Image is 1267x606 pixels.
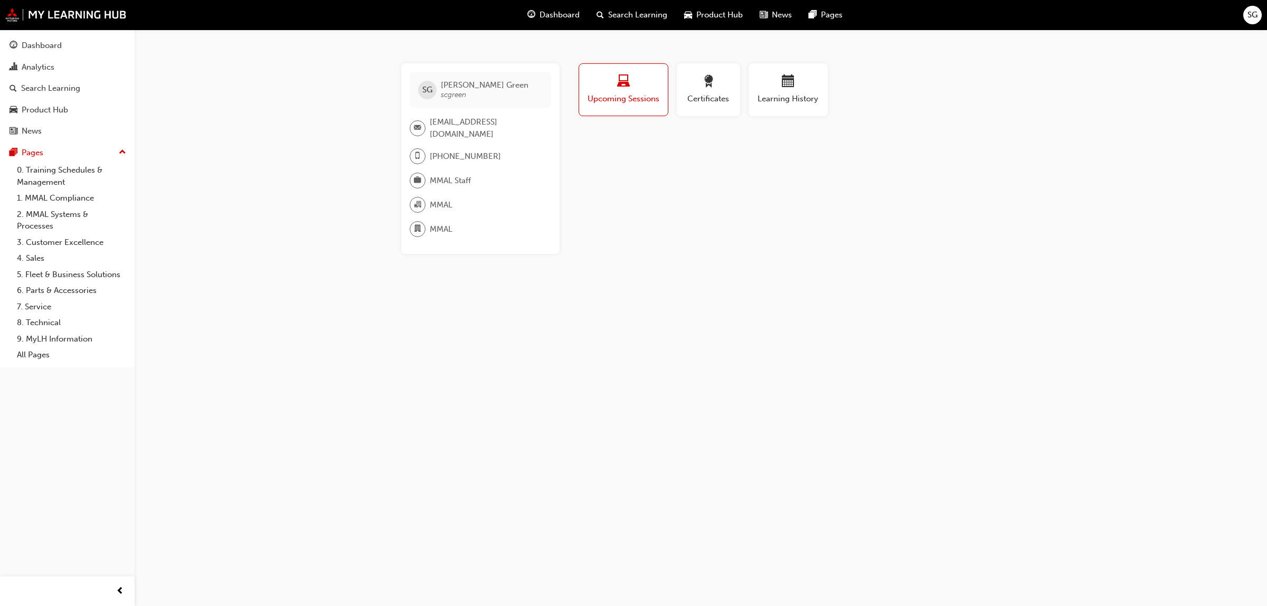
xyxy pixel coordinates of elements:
[5,8,127,22] img: mmal
[13,315,130,331] a: 8. Technical
[13,347,130,363] a: All Pages
[588,4,676,26] a: search-iconSearch Learning
[13,267,130,283] a: 5. Fleet & Business Solutions
[430,175,471,187] span: MMAL Staff
[617,75,630,89] span: laptop-icon
[751,4,800,26] a: news-iconNews
[414,149,421,163] span: mobile-icon
[684,8,692,22] span: car-icon
[587,93,660,105] span: Upcoming Sessions
[13,250,130,267] a: 4. Sales
[749,63,828,116] button: Learning History
[4,79,130,98] a: Search Learning
[4,121,130,141] a: News
[13,190,130,206] a: 1. MMAL Compliance
[519,4,588,26] a: guage-iconDashboard
[4,143,130,163] button: Pages
[10,41,17,51] span: guage-icon
[430,223,452,235] span: MMAL
[22,147,43,159] div: Pages
[430,116,543,140] span: [EMAIL_ADDRESS][DOMAIN_NAME]
[22,61,54,73] div: Analytics
[22,40,62,52] div: Dashboard
[10,63,17,72] span: chart-icon
[760,8,768,22] span: news-icon
[757,93,820,105] span: Learning History
[22,104,68,116] div: Product Hub
[809,8,817,22] span: pages-icon
[13,206,130,234] a: 2. MMAL Systems & Processes
[1243,6,1262,24] button: SG
[4,36,130,55] a: Dashboard
[4,34,130,143] button: DashboardAnalyticsSearch LearningProduct HubNews
[119,146,126,159] span: up-icon
[782,75,795,89] span: calendar-icon
[4,100,130,120] a: Product Hub
[13,162,130,190] a: 0. Training Schedules & Management
[13,234,130,251] a: 3. Customer Excellence
[414,121,421,135] span: email-icon
[13,299,130,315] a: 7. Service
[22,125,42,137] div: News
[21,82,80,94] div: Search Learning
[540,9,580,21] span: Dashboard
[10,106,17,115] span: car-icon
[702,75,715,89] span: award-icon
[608,9,667,21] span: Search Learning
[10,84,17,93] span: search-icon
[10,127,17,136] span: news-icon
[1247,9,1257,21] span: SG
[800,4,851,26] a: pages-iconPages
[696,9,743,21] span: Product Hub
[527,8,535,22] span: guage-icon
[414,198,421,212] span: organisation-icon
[10,148,17,158] span: pages-icon
[116,585,124,598] span: prev-icon
[441,90,466,99] span: scgreen
[677,63,740,116] button: Certificates
[414,174,421,187] span: briefcase-icon
[441,80,528,90] span: [PERSON_NAME] Green
[430,150,501,163] span: [PHONE_NUMBER]
[430,199,452,211] span: MMAL
[685,93,732,105] span: Certificates
[772,9,792,21] span: News
[676,4,751,26] a: car-iconProduct Hub
[13,282,130,299] a: 6. Parts & Accessories
[4,58,130,77] a: Analytics
[414,222,421,236] span: department-icon
[597,8,604,22] span: search-icon
[579,63,668,116] button: Upcoming Sessions
[422,84,432,96] span: SG
[821,9,843,21] span: Pages
[13,331,130,347] a: 9. MyLH Information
